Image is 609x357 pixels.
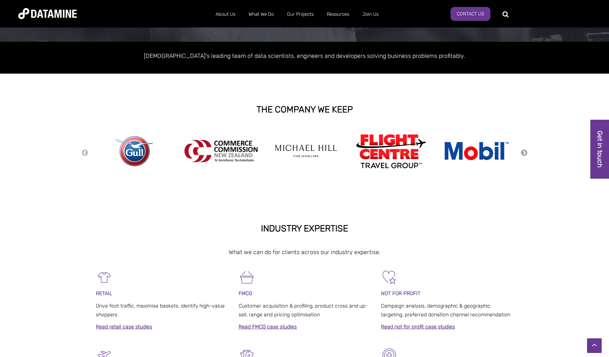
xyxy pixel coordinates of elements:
span: RETAIL [96,290,112,297]
a: Read not for profit case studies [381,324,455,330]
p: [DEMOGRAPHIC_DATA]'s leading team of data scientists, engineers and developers solving business p... [96,51,513,61]
img: commercecommission [184,140,258,162]
img: Not For Profit [381,269,397,286]
a: What We Do [242,5,280,24]
span: NOT FOR PROFIT [381,290,421,297]
img: Datamine [18,8,77,19]
img: michael hill [269,139,343,163]
a: Read FMCG case studies [239,324,297,330]
span: What we can do for clients across our industry expertise. [229,249,381,256]
img: mobil [439,140,512,162]
a: Get in touch [590,120,609,179]
strong: THE COMPANY WE KEEP [257,104,353,115]
a: Read retail case studies [96,324,152,330]
span: FMCG [239,290,252,297]
button: Previous [81,149,89,157]
a: About Us [209,5,242,24]
a: Contact Us [451,7,490,21]
img: Flight Centre [354,132,427,170]
img: Retail-1 [96,269,112,286]
a: Our Projects [280,5,320,24]
span: Drive foot traffic, maximise baskets, identify high-value shoppers [96,303,225,318]
span: Campaign analysis, demographic & geographic targeting, preferred donation channel recommendation [381,303,510,318]
a: Join Us [356,5,385,24]
button: Next [520,149,528,157]
strong: INDUSTRY EXPERTISE [261,223,348,234]
img: gull [116,136,153,166]
span: Customer acquisition & profiling, product cross and up-sell, range and pricing optimisation [239,303,368,318]
img: FMCG [239,269,255,286]
a: Resources [320,5,356,24]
